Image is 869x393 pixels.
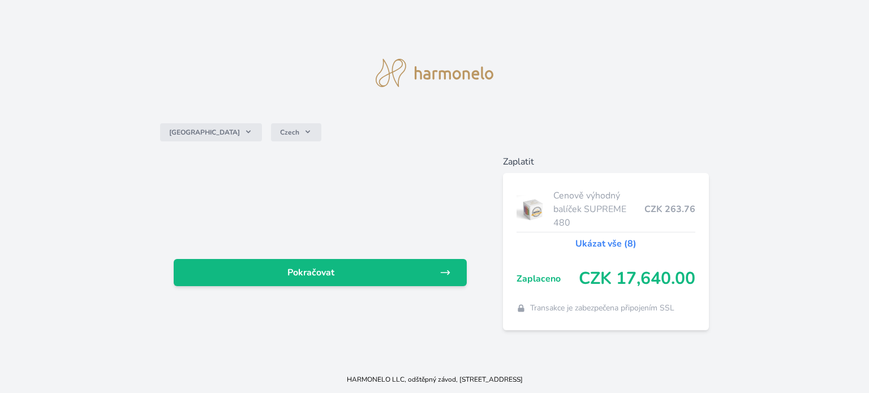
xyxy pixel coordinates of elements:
img: logo.svg [376,59,493,87]
a: Ukázat vše (8) [575,237,636,251]
span: Cenově výhodný balíček SUPREME 480 [553,189,644,230]
img: supreme.jpg [517,195,549,223]
span: [GEOGRAPHIC_DATA] [169,128,240,137]
a: Pokračovat [174,259,467,286]
span: CZK 263.76 [644,202,695,216]
span: Czech [280,128,299,137]
span: Pokračovat [183,266,440,279]
button: [GEOGRAPHIC_DATA] [160,123,262,141]
span: CZK 17,640.00 [579,269,695,289]
span: Zaplaceno [517,272,579,286]
span: Transakce je zabezpečena připojením SSL [530,303,674,314]
button: Czech [271,123,321,141]
h6: Zaplatit [503,155,709,169]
